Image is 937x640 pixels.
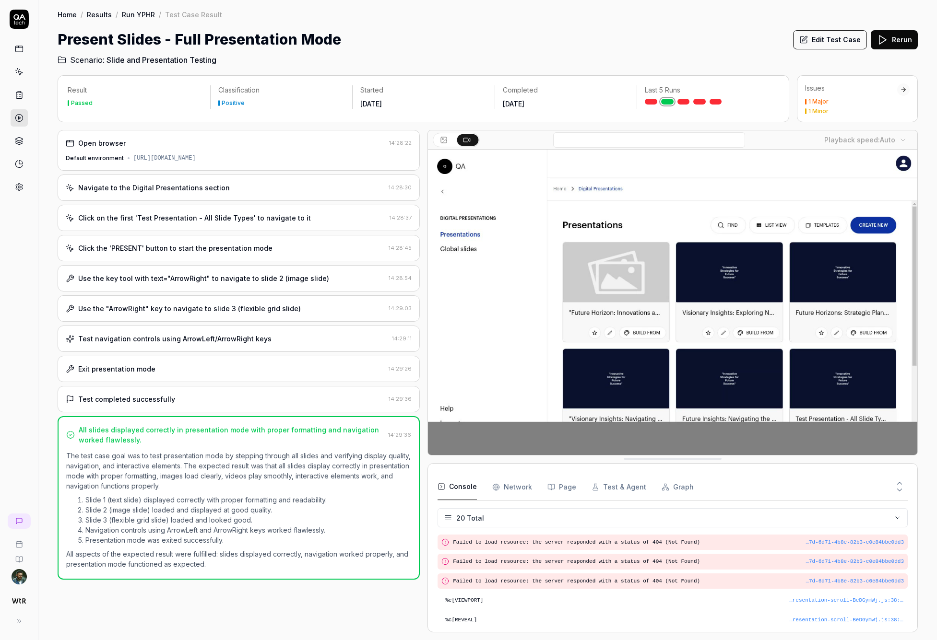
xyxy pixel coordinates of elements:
a: Results [87,10,112,19]
button: Test & Agent [592,474,646,500]
img: Walk the Room Logo [11,592,28,609]
pre: Failed to load resource: the server responded with a status of 404 (Not Found) [453,558,904,566]
p: All aspects of the expected result were fulfilled: slides displayed correctly, navigation worked ... [66,549,411,569]
a: Home [58,10,77,19]
button: …7d-6d71-4b8e-82b3-c0e84bbe0dd3 [806,538,904,547]
pre: %c[REVEAL] [445,616,904,624]
div: Exit presentation mode [78,364,155,374]
div: Navigate to the Digital Presentations section [78,183,230,193]
button: …resentation-scroll-BeDGymWj.js:38:30005 [789,596,904,605]
div: / [159,10,161,19]
span: Slide and Presentation Testing [107,54,216,66]
pre: Failed to load resource: the server responded with a status of 404 (Not Found) [453,577,904,585]
a: Scenario:Slide and Presentation Testing [58,54,216,66]
div: Test Case Result [165,10,222,19]
div: Test navigation controls using ArrowLeft/ArrowRight keys [78,334,272,344]
div: Issues [805,83,897,93]
img: 75f6fef8-52cc-4fe8-8a00-cf9dc34b9be0.jpg [12,569,27,584]
p: Classification [218,85,345,95]
li: Slide 1 (text slide) displayed correctly with proper formatting and readability. [85,495,411,505]
li: Presentation mode was exited successfully. [85,535,411,545]
time: 14:28:22 [389,140,412,146]
button: Edit Test Case [793,30,867,49]
p: Last 5 Runs [645,85,771,95]
button: Walk the Room Logo [4,584,34,611]
div: Click on the first 'Test Presentation - All Slide Types' to navigate to it [78,213,311,223]
div: Use the key tool with text="ArrowRight" to navigate to slide 2 (image slide) [78,273,329,283]
p: Started [360,85,487,95]
div: Click the 'PRESENT' button to start the presentation mode [78,243,273,253]
p: The test case goal was to test presentation mode by stepping through all slides and verifying dis... [66,451,411,491]
div: Open browser [78,138,126,148]
button: Graph [662,474,694,500]
div: Playback speed: [824,135,895,145]
time: 14:29:36 [388,431,411,438]
div: / [116,10,118,19]
div: 1 Minor [808,108,829,114]
time: [DATE] [503,100,524,108]
a: Book a call with us [4,533,34,548]
button: Page [547,474,576,500]
div: …resentation-scroll-BeDGymWj.js : 38 : 29507 [789,616,904,624]
time: 14:28:37 [390,214,412,221]
time: 14:28:30 [389,184,412,191]
time: 14:29:03 [389,305,412,312]
a: New conversation [8,513,31,529]
button: …7d-6d71-4b8e-82b3-c0e84bbe0dd3 [806,577,904,585]
div: 1 Major [808,99,829,105]
pre: %c[VIEWPORT] [445,596,904,605]
button: …7d-6d71-4b8e-82b3-c0e84bbe0dd3 [806,558,904,566]
span: Scenario: [68,54,105,66]
button: Rerun [871,30,918,49]
time: 14:28:54 [389,275,412,281]
li: Slide 3 (flexible grid slide) loaded and looked good. [85,515,411,525]
button: …resentation-scroll-BeDGymWj.js:38:29507 [789,616,904,624]
p: Completed [503,85,629,95]
time: [DATE] [360,100,382,108]
div: Default environment [66,154,124,163]
div: Test completed successfully [78,394,175,404]
li: Slide 2 (image slide) loaded and displayed at good quality. [85,505,411,515]
time: 14:29:36 [389,396,412,402]
div: [URL][DOMAIN_NAME] [133,154,196,163]
pre: Failed to load resource: the server responded with a status of 404 (Not Found) [453,538,904,547]
div: Passed [71,100,93,106]
div: …resentation-scroll-BeDGymWj.js : 38 : 30005 [789,596,904,605]
div: Use the "ArrowRight" key to navigate to slide 3 (flexible grid slide) [78,303,301,314]
time: 14:29:26 [389,365,412,372]
time: 14:29:11 [392,335,412,342]
time: 14:28:45 [389,244,412,251]
div: Positive [222,100,245,106]
div: / [81,10,83,19]
button: Network [492,474,532,500]
a: Documentation [4,548,34,563]
button: Console [438,474,477,500]
h1: Present Slides - Full Presentation Mode [58,29,341,50]
div: All slides displayed correctly in presentation mode with proper formatting and navigation worked ... [79,425,384,445]
li: Navigation controls using ArrowLeft and ArrowRight keys worked flawlessly. [85,525,411,535]
p: Result [68,85,202,95]
a: Run YPHR [122,10,155,19]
